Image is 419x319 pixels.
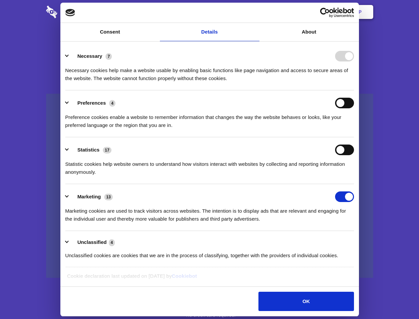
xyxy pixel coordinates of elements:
span: 7 [105,53,112,60]
iframe: Drift Widget Chat Controller [386,286,411,311]
span: 13 [104,194,113,200]
span: 4 [109,100,115,107]
a: Pricing [195,2,224,22]
a: Consent [60,23,160,41]
img: logo [65,9,75,16]
label: Preferences [77,100,106,106]
div: Marketing cookies are used to track visitors across websites. The intention is to display ads tha... [65,202,354,223]
button: Marketing (13) [65,191,117,202]
h1: Eliminate Slack Data Loss. [46,30,373,54]
label: Necessary [77,53,102,59]
a: Login [301,2,330,22]
span: 4 [109,239,115,246]
label: Statistics [77,147,100,153]
button: OK [258,292,354,311]
a: Wistia video thumbnail [46,94,373,278]
div: Statistic cookies help website owners to understand how visitors interact with websites by collec... [65,155,354,176]
a: Contact [269,2,300,22]
img: logo-wordmark-white-trans-d4663122ce5f474addd5e946df7df03e33cb6a1c49d2221995e7729f52c070b2.svg [46,6,103,18]
button: Necessary (7) [65,51,116,61]
a: Usercentrics Cookiebot - opens in a new window [296,8,354,18]
button: Statistics (17) [65,145,116,155]
a: Details [160,23,259,41]
span: 17 [103,147,111,154]
h4: Auto-redaction of sensitive data, encrypted data sharing and self-destructing private chats. Shar... [46,60,373,82]
label: Marketing [77,194,101,199]
button: Unclassified (4) [65,238,119,247]
button: Preferences (4) [65,98,120,108]
div: Necessary cookies help make a website usable by enabling basic functions like page navigation and... [65,61,354,82]
div: Unclassified cookies are cookies that we are in the process of classifying, together with the pro... [65,247,354,260]
a: Cookiebot [172,273,197,279]
div: Preference cookies enable a website to remember information that changes the way the website beha... [65,108,354,129]
div: Cookie declaration last updated on [DATE] by [62,272,357,285]
a: About [259,23,359,41]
